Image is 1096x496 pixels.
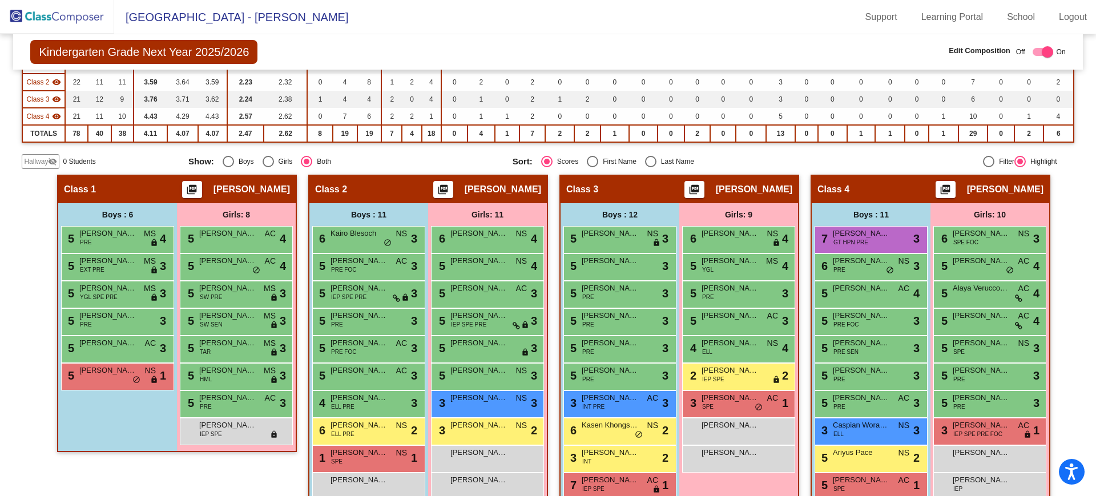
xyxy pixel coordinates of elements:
td: 3.62 [198,91,227,108]
span: [PERSON_NAME] [79,228,136,239]
span: 3 [280,285,286,302]
td: 0 [601,108,629,125]
td: 4.07 [167,125,198,142]
div: Last Name [656,156,694,167]
td: 0 [441,91,468,108]
span: [PERSON_NAME] [465,184,541,195]
span: NS [1018,228,1029,240]
span: NS [898,255,909,267]
td: 3.59 [134,74,167,91]
a: School [998,8,1044,26]
td: 0 [818,125,847,142]
a: Logout [1050,8,1096,26]
td: 13 [766,125,795,142]
td: 4.43 [134,108,167,125]
td: 22 [65,74,88,91]
span: [PERSON_NAME] [833,283,890,294]
td: 2 [519,108,546,125]
span: MS [264,283,276,295]
div: Boys : 11 [309,203,428,226]
td: 4 [1043,108,1073,125]
span: 3 [411,285,417,302]
td: Liz Escutia - No Class Name [22,108,65,125]
td: 1 [468,108,495,125]
td: 2.47 [227,125,264,142]
span: lock [652,239,660,248]
span: YGL [702,265,714,274]
span: PRE [833,265,845,274]
mat-radio-group: Select an option [188,156,504,167]
td: 6 [357,108,382,125]
span: [PERSON_NAME] [702,255,759,267]
span: do_not_disturb_alt [384,239,392,248]
td: 7 [333,108,357,125]
span: 6 [316,232,325,245]
td: 0 [601,91,629,108]
td: 6 [958,91,988,108]
span: 4 [160,230,166,247]
span: 4 [531,230,537,247]
span: [GEOGRAPHIC_DATA] - [PERSON_NAME] [114,8,348,26]
span: do_not_disturb_alt [886,266,894,275]
span: MS [766,255,778,267]
td: 0 [710,74,736,91]
div: Boys [234,156,254,167]
span: 5 [436,260,445,272]
td: 1 [307,91,332,108]
td: 0 [929,91,958,108]
span: [PERSON_NAME] [833,255,890,267]
td: 1 [468,91,495,108]
span: lock [150,266,158,275]
td: TOTALS [22,125,65,142]
span: 4 [1033,257,1039,275]
td: 3.59 [198,74,227,91]
mat-icon: visibility [52,78,61,87]
span: [PERSON_NAME] [702,283,759,294]
span: [PERSON_NAME] [582,228,639,239]
mat-icon: picture_as_pdf [687,184,701,200]
td: 1 [929,108,958,125]
button: Print Students Details [433,181,453,198]
td: 0 [574,108,601,125]
td: Katrin Lemmon - No Class Name [22,74,65,91]
td: 4.43 [198,108,227,125]
td: 0 [629,108,658,125]
span: [PERSON_NAME] [953,255,1010,267]
td: 2.57 [227,108,264,125]
span: MS [144,283,156,295]
span: 4 [531,257,537,275]
span: Class 2 [315,184,347,195]
td: 1 [495,108,519,125]
td: 2 [545,125,574,142]
span: [PERSON_NAME] [582,283,639,294]
td: 2 [402,108,422,125]
td: 1 [495,125,519,142]
td: 8 [307,125,332,142]
td: 4.07 [198,125,227,142]
mat-icon: visibility_off [48,157,57,166]
td: 21 [65,91,88,108]
td: 0 [307,108,332,125]
span: 3 [1033,230,1039,247]
td: 0 [795,108,818,125]
span: AC [898,283,909,295]
td: 0 [710,125,736,142]
td: 0 [905,74,928,91]
td: 7 [381,125,402,142]
span: On [1057,47,1066,57]
span: 6 [687,232,696,245]
span: Sort: [513,156,533,167]
td: 0 [710,108,736,125]
td: 0 [988,108,1014,125]
div: Girls [274,156,293,167]
span: [PERSON_NAME] [450,228,507,239]
td: 10 [958,108,988,125]
td: 1 [601,125,629,142]
a: Support [856,8,906,26]
span: 4 [782,257,788,275]
mat-radio-group: Select an option [513,156,828,167]
span: AC [265,228,276,240]
td: 4 [357,91,382,108]
mat-icon: picture_as_pdf [938,184,952,200]
div: Filter [994,156,1014,167]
